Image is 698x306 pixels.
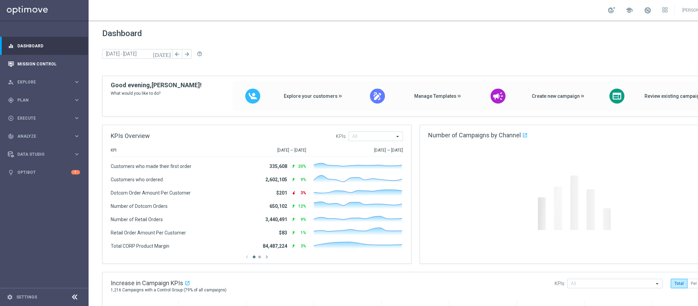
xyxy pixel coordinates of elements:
div: 1 [71,170,80,174]
i: gps_fixed [8,97,14,103]
button: person_search Explore keyboard_arrow_right [7,79,80,85]
div: Plan [8,97,74,103]
a: Mission Control [17,55,80,73]
div: Dashboard [8,37,80,55]
div: Explore [8,79,74,85]
i: lightbulb [8,169,14,175]
div: Execute [8,115,74,121]
i: keyboard_arrow_right [74,133,80,139]
a: Dashboard [17,37,80,55]
i: play_circle_outline [8,115,14,121]
span: Data Studio [17,152,74,156]
div: Optibot [8,163,80,181]
span: Analyze [17,134,74,138]
i: keyboard_arrow_right [74,79,80,85]
i: equalizer [8,43,14,49]
span: Execute [17,116,74,120]
a: Optibot [17,163,71,181]
i: track_changes [8,133,14,139]
div: Data Studio [8,151,74,157]
span: Plan [17,98,74,102]
a: Settings [16,295,37,299]
button: Data Studio keyboard_arrow_right [7,152,80,157]
i: keyboard_arrow_right [74,115,80,121]
button: lightbulb Optibot 1 [7,170,80,175]
i: settings [7,294,13,300]
button: equalizer Dashboard [7,43,80,49]
i: person_search [8,79,14,85]
button: gps_fixed Plan keyboard_arrow_right [7,97,80,103]
div: Analyze [8,133,74,139]
span: school [625,6,633,14]
i: keyboard_arrow_right [74,151,80,157]
button: Mission Control [7,61,80,67]
div: Mission Control [8,55,80,73]
i: keyboard_arrow_right [74,97,80,103]
span: Explore [17,80,74,84]
button: track_changes Analyze keyboard_arrow_right [7,134,80,139]
button: play_circle_outline Execute keyboard_arrow_right [7,116,80,121]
